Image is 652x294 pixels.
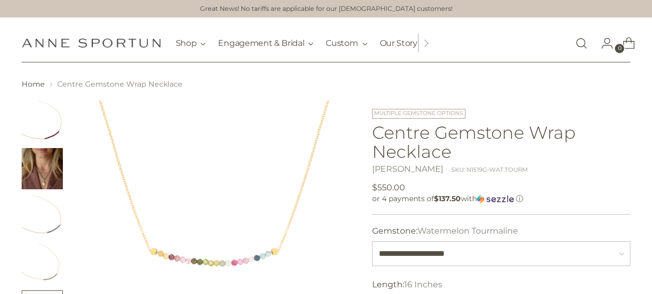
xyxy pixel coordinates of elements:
[22,148,63,189] button: Change image to image 2
[57,79,182,89] span: Centre Gemstone Wrap Necklace
[372,123,631,161] h1: Centre Gemstone Wrap Necklace
[22,101,63,142] button: Change image to image 1
[176,32,206,55] button: Shop
[22,101,63,142] img: Centre Gemstone Wrap Necklace - Anne Sportun Fine Jewellery
[593,33,613,54] a: Go to the account page
[614,33,635,54] a: Open cart modal
[218,32,313,55] button: Engagement & Bridal
[326,32,367,55] button: Custom
[22,195,63,237] button: Change image to image 3
[22,243,63,284] img: Centre Gemstone Wrap Necklace - Anne Sportun Fine Jewellery
[372,194,631,204] div: or 4 payments of$137.50withSezzle Click to learn more about Sezzle
[434,194,461,203] span: $137.50
[372,182,405,194] span: $550.00
[404,280,442,289] span: 16 Inches
[380,32,417,55] a: Our Story
[22,79,631,90] nav: breadcrumbs
[22,195,63,237] img: Centre Gemstone Wrap Necklace - Anne Sportun Fine Jewellery
[372,279,442,291] label: Length:
[372,194,631,204] div: or 4 payments of with
[22,38,161,48] a: Anne Sportun Fine Jewellery
[477,194,514,204] img: Sezzle
[200,4,453,14] a: Great News! No tariffs are applicable for our [DEMOGRAPHIC_DATA] customers!
[372,164,443,174] a: [PERSON_NAME]
[452,166,528,174] div: SKU: N1519G-WAT.TOURM
[22,243,63,284] button: Change image to image 4
[571,33,592,54] a: Open search modal
[417,226,518,236] span: Watermelon Tourmaline
[22,79,45,89] a: Home
[615,44,624,53] span: 0
[372,225,518,237] label: Gemstone:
